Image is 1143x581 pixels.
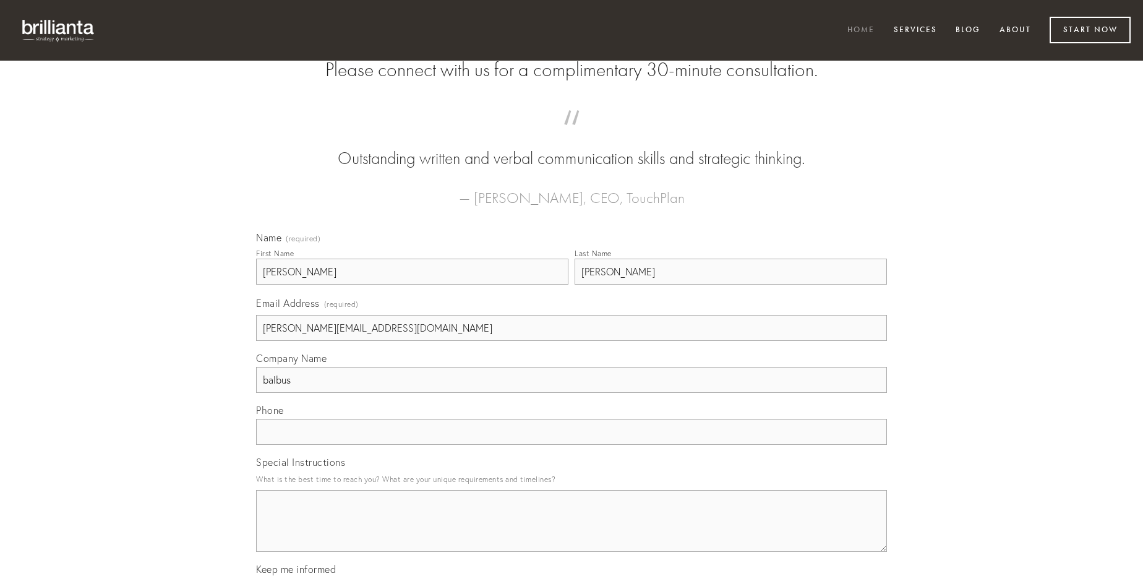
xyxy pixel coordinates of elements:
[1050,17,1131,43] a: Start Now
[324,296,359,312] span: (required)
[948,20,988,41] a: Blog
[256,297,320,309] span: Email Address
[575,249,612,258] div: Last Name
[276,123,867,147] span: “
[991,20,1039,41] a: About
[256,456,345,468] span: Special Instructions
[276,171,867,210] figcaption: — [PERSON_NAME], CEO, TouchPlan
[276,123,867,171] blockquote: Outstanding written and verbal communication skills and strategic thinking.
[256,352,327,364] span: Company Name
[886,20,945,41] a: Services
[286,235,320,243] span: (required)
[256,231,281,244] span: Name
[256,404,284,416] span: Phone
[256,471,887,488] p: What is the best time to reach you? What are your unique requirements and timelines?
[256,563,336,575] span: Keep me informed
[256,249,294,258] div: First Name
[12,12,105,48] img: brillianta - research, strategy, marketing
[839,20,883,41] a: Home
[256,58,887,82] h2: Please connect with us for a complimentary 30-minute consultation.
